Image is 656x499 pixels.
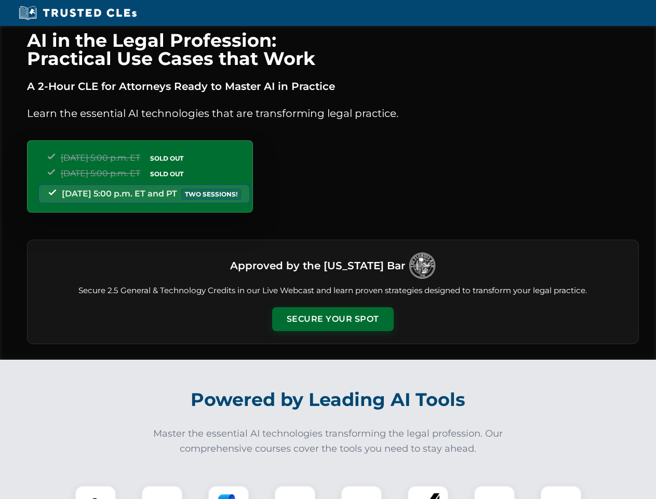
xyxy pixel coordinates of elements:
span: [DATE] 5:00 p.m. ET [61,153,140,163]
img: Logo [409,253,435,279]
h2: Powered by Leading AI Tools [41,382,616,418]
p: Learn the essential AI technologies that are transforming legal practice. [27,105,639,122]
h1: AI in the Legal Profession: Practical Use Cases that Work [27,31,639,68]
button: Secure Your Spot [272,307,394,331]
span: SOLD OUT [146,153,187,164]
span: [DATE] 5:00 p.m. ET [61,168,140,178]
p: Secure 2.5 General & Technology Credits in our Live Webcast and learn proven strategies designed ... [40,285,626,297]
p: A 2-Hour CLE for Attorneys Ready to Master AI in Practice [27,78,639,95]
h3: Approved by the [US_STATE] Bar [230,256,405,275]
img: Trusted CLEs [16,5,140,21]
span: SOLD OUT [146,168,187,179]
p: Master the essential AI technologies transforming the legal profession. Our comprehensive courses... [146,426,510,456]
